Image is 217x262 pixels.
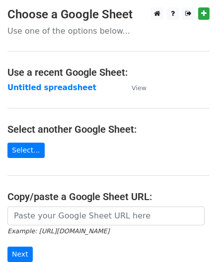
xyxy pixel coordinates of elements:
input: Next [7,247,33,262]
a: Untitled spreadsheet [7,83,96,92]
small: View [132,84,146,92]
a: Select... [7,143,45,158]
small: Example: [URL][DOMAIN_NAME] [7,227,109,235]
input: Paste your Google Sheet URL here [7,207,205,225]
h4: Select another Google Sheet: [7,123,210,135]
h3: Choose a Google Sheet [7,7,210,22]
h4: Copy/paste a Google Sheet URL: [7,191,210,203]
a: View [122,83,146,92]
p: Use one of the options below... [7,26,210,36]
h4: Use a recent Google Sheet: [7,66,210,78]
